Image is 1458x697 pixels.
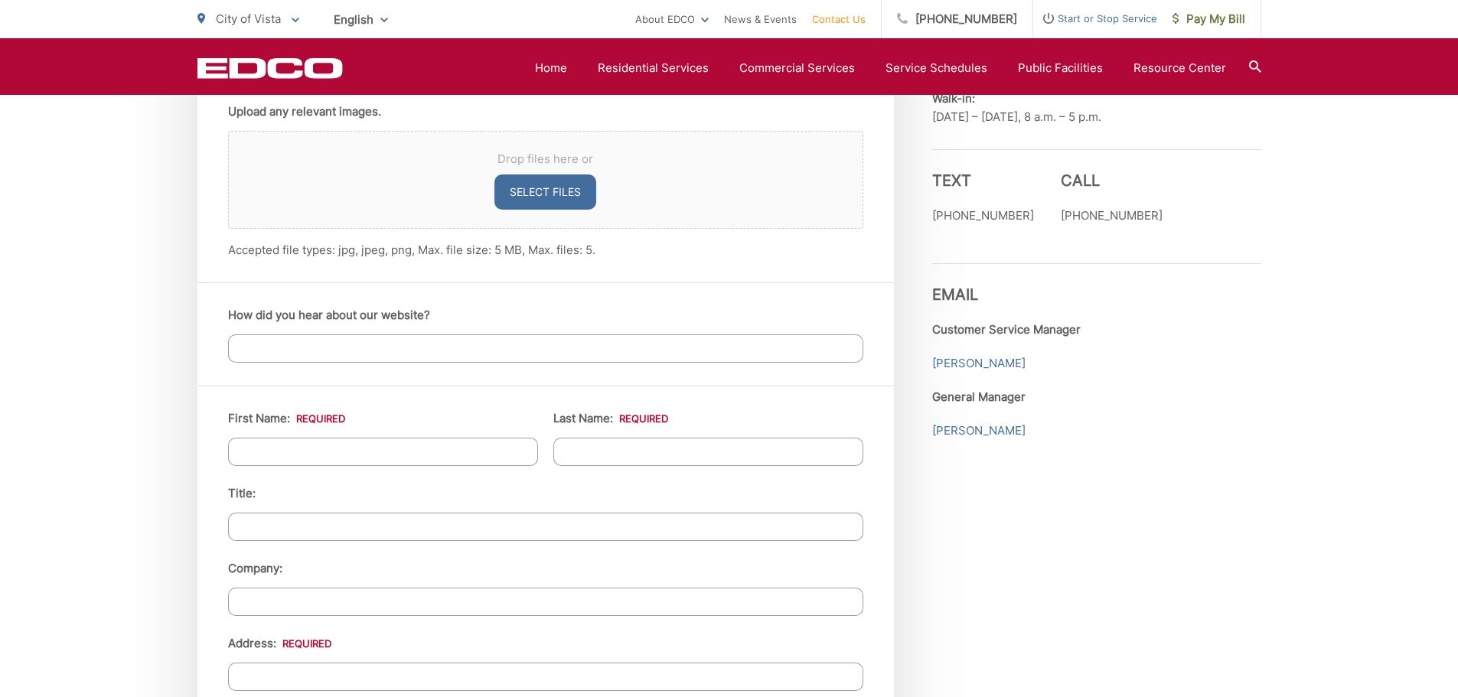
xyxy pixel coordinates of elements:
span: Drop files here or [247,150,844,168]
a: About EDCO [635,10,709,28]
label: Last Name: [553,412,668,425]
a: EDCD logo. Return to the homepage. [197,57,343,79]
strong: Customer Service Manager [932,322,1081,337]
a: Resource Center [1133,59,1226,77]
h3: Call [1061,171,1163,190]
label: How did you hear about our website? [228,308,430,322]
p: [DATE] – [DATE], 8 a.m. – 5 p.m. [932,90,1261,126]
span: City of Vista [216,11,281,26]
h3: Email [932,263,1261,304]
label: Title: [228,487,256,500]
label: Upload any relevant images. [228,105,381,119]
label: Company: [228,562,282,575]
a: Residential Services [598,59,709,77]
strong: General Manager [932,389,1026,404]
a: Service Schedules [886,59,987,77]
p: [PHONE_NUMBER] [1061,207,1163,225]
button: select files, upload any relevant images. [494,174,596,210]
a: Home [535,59,567,77]
a: Public Facilities [1018,59,1103,77]
b: Walk-in: [932,91,975,106]
a: News & Events [724,10,797,28]
label: Address: [228,637,331,650]
p: [PHONE_NUMBER] [932,207,1034,225]
span: Pay My Bill [1173,10,1245,28]
a: [PERSON_NAME] [932,354,1026,373]
h3: Text [932,171,1034,190]
label: First Name: [228,412,345,425]
a: Contact Us [812,10,866,28]
a: Commercial Services [739,59,855,77]
span: English [322,6,400,33]
a: [PERSON_NAME] [932,422,1026,440]
span: Accepted file types: jpg, jpeg, png, Max. file size: 5 MB, Max. files: 5. [228,243,595,257]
